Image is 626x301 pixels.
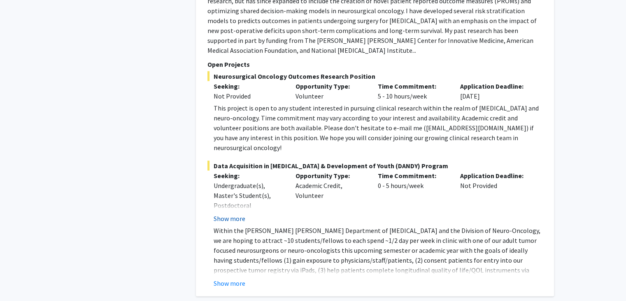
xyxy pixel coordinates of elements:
[460,81,530,91] p: Application Deadline:
[454,171,536,223] div: Not Provided
[214,91,284,101] div: Not Provided
[214,171,284,181] p: Seeking:
[460,171,530,181] p: Application Deadline:
[378,171,448,181] p: Time Commitment:
[296,171,365,181] p: Opportunity Type:
[207,59,542,69] p: Open Projects
[454,81,536,101] div: [DATE]
[214,81,284,91] p: Seeking:
[214,214,245,223] button: Show more
[289,81,372,101] div: Volunteer
[207,71,542,81] span: Neurosurgical Oncology Outcomes Research Position
[214,181,284,250] div: Undergraduate(s), Master's Student(s), Postdoctoral Researcher(s) / Research Staff, Medical Resid...
[6,264,35,295] iframe: Chat
[214,226,542,295] p: Within the [PERSON_NAME] [PERSON_NAME] Department of [MEDICAL_DATA] and the Division of Neuro-Onc...
[378,81,448,91] p: Time Commitment:
[207,161,542,171] span: Data Acquisition in [MEDICAL_DATA] & Development of Youth (DANDY) Program
[296,81,365,91] p: Opportunity Type:
[214,278,245,288] button: Show more
[372,171,454,223] div: 0 - 5 hours/week
[289,171,372,223] div: Academic Credit, Volunteer
[214,103,542,153] div: This project is open to any student interested in pursuing clinical research within the realm of ...
[372,81,454,101] div: 5 - 10 hours/week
